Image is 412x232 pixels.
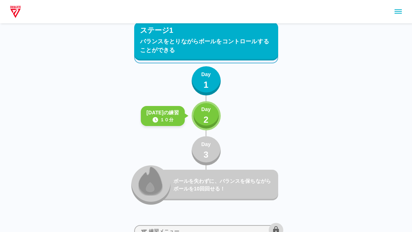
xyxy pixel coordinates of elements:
[139,166,163,196] img: locked_fire_icon
[204,78,209,91] p: 1
[204,148,209,161] p: 3
[201,71,211,78] p: Day
[9,4,22,19] img: dummy
[201,141,211,148] p: Day
[160,117,173,123] p: １０分
[192,66,221,95] button: Day1
[140,25,173,36] p: ステージ1
[192,136,221,165] button: Day3
[201,106,211,113] p: Day
[204,113,209,126] p: 2
[147,109,179,117] p: [DATE]の練習
[192,101,221,130] button: Day2
[173,177,275,193] p: ボールを失わずに、バランスを保ちながらボールを10回回せる！
[392,5,404,18] button: sidemenu
[140,37,272,55] p: バランスをとりながらボールをコントロールすることができる
[131,165,171,205] button: locked_fire_icon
